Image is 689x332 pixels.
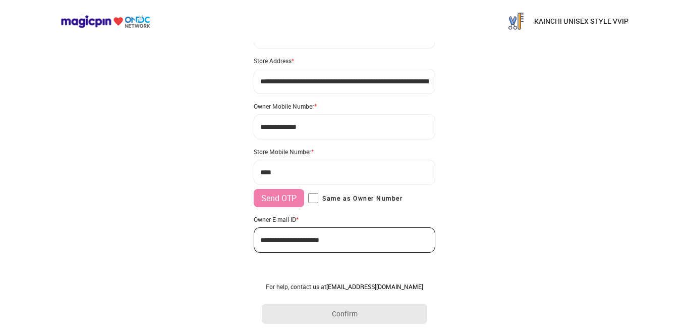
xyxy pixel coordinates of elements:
img: ondc-logo-new-small.8a59708e.svg [61,15,150,28]
div: For help, contact us at [262,282,427,291]
button: Send OTP [254,189,304,207]
div: Store Address [254,57,435,65]
div: Owner Mobile Number [254,102,435,110]
div: Owner E-mail ID [254,215,435,223]
div: Store Mobile Number [254,148,435,156]
label: Same as Owner Number [308,193,403,203]
a: [EMAIL_ADDRESS][DOMAIN_NAME] [326,282,423,291]
img: bw_xX0sJp4QnnUQd6Tb7eyzPr3_CXVRI74O9bB8UmVCCC3mSVTEo_oqYDUTGehJpCehqD_faC2JJfTyTeX4--IwoIyY [506,11,526,31]
p: KAINCHI UNISEX STYLE VVIP [534,16,628,26]
button: Confirm [262,304,427,324]
input: Same as Owner Number [308,193,318,203]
